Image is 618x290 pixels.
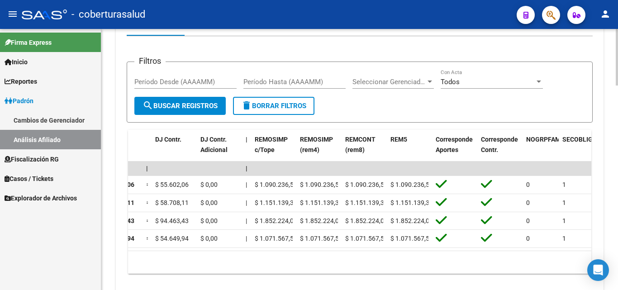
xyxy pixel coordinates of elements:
datatable-header-cell: | [242,130,251,170]
span: | [246,181,247,188]
datatable-header-cell: Corresponde Aportes [432,130,477,170]
span: = [146,235,150,242]
span: $ 1.090.236,54 [390,181,433,188]
span: $ 1.090.236,54 [255,181,297,188]
span: = [146,217,150,224]
span: $ 0,00 [200,235,218,242]
span: - coberturasalud [71,5,145,24]
span: 0 [526,199,530,206]
span: Explorador de Archivos [5,193,77,203]
span: Todos [441,78,460,86]
button: Borrar Filtros [233,97,314,115]
span: | [246,235,247,242]
span: REMOSIMP (rem4) [300,136,333,153]
span: Inicio [5,57,28,67]
datatable-header-cell: REM5 [387,130,432,170]
span: $ 1.151.139,36 [345,199,388,206]
span: REM5 [390,136,407,143]
div: Open Intercom Messenger [587,259,609,281]
span: $ 0,00 [200,181,218,188]
span: 1 [562,235,566,242]
span: $ 1.852.224,07 [345,217,388,224]
span: | [246,199,247,206]
span: Firma Express [5,38,52,48]
span: $ 1.852.224,07 [390,217,433,224]
datatable-header-cell: SECOBLIG [559,130,595,170]
span: Corresponde Contr. [481,136,518,153]
span: DJ Contr. [155,136,181,143]
span: 0 [526,235,530,242]
span: $ 1.071.567,52 [255,235,297,242]
span: $ 1.071.567,52 [390,235,433,242]
span: | [246,165,247,172]
datatable-header-cell: NOGRPFAM [523,130,559,170]
span: $ 1.852.224,07 [255,217,297,224]
datatable-header-cell: REMCONT (rem8) [342,130,387,170]
datatable-header-cell: REMOSIMP c/Tope [251,130,296,170]
span: $ 1.151.139,36 [255,199,297,206]
span: Casos / Tickets [5,174,53,184]
span: DJ Contr. Adicional [200,136,228,153]
span: Buscar Registros [143,102,218,110]
span: $ 1.852.224,07 [300,217,342,224]
span: $ 55.602,06 [155,181,189,188]
datatable-header-cell: DJ Contr. [152,130,197,170]
span: $ 94.463,43 [155,217,189,224]
span: = [146,199,150,206]
span: REMOSIMP c/Tope [255,136,288,153]
span: | [246,136,247,143]
mat-icon: person [600,9,611,19]
span: 1 [562,199,566,206]
span: $ 1.151.139,36 [300,199,342,206]
span: Corresponde Aportes [436,136,473,153]
span: Reportes [5,76,37,86]
span: SECOBLIG [562,136,593,143]
span: $ 1.071.567,52 [345,235,388,242]
datatable-header-cell: REMOSIMP (rem4) [296,130,342,170]
datatable-header-cell: DJ Contr. Adicional [197,130,242,170]
span: 0 [526,217,530,224]
mat-icon: delete [241,100,252,111]
span: $ 1.151.139,36 [390,199,433,206]
span: $ 1.090.236,54 [345,181,388,188]
span: Fiscalización RG [5,154,59,164]
span: $ 0,00 [200,199,218,206]
span: Seleccionar Gerenciador [352,78,426,86]
span: = [146,181,150,188]
button: Buscar Registros [134,97,226,115]
span: Borrar Filtros [241,102,306,110]
span: Padrón [5,96,33,106]
span: $ 1.071.567,52 [300,235,342,242]
span: 1 [562,181,566,188]
mat-icon: search [143,100,153,111]
h3: Filtros [134,55,166,67]
datatable-header-cell: Corresponde Contr. [477,130,523,170]
span: 1 [562,217,566,224]
span: $ 54.649,94 [155,235,189,242]
mat-icon: menu [7,9,18,19]
span: $ 0,00 [200,217,218,224]
span: REMCONT (rem8) [345,136,376,153]
span: $ 58.708,11 [155,199,189,206]
span: | [146,165,148,172]
span: NOGRPFAM [526,136,561,143]
span: | [246,217,247,224]
span: $ 1.090.236,54 [300,181,342,188]
span: 0 [526,181,530,188]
